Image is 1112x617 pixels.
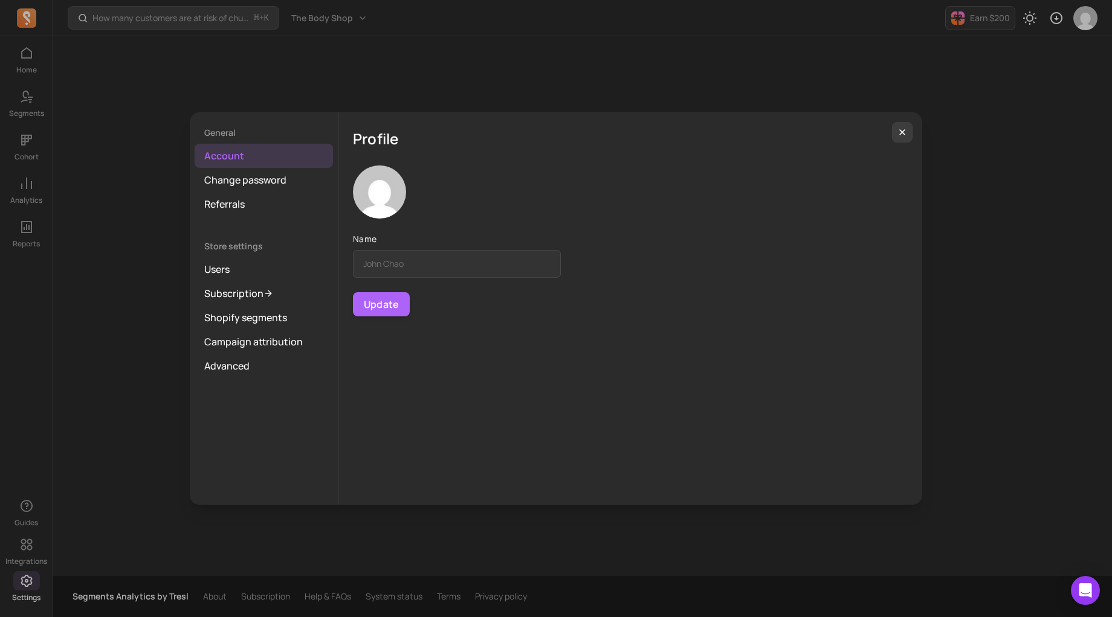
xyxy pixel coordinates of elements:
a: Shopify segments [195,305,333,330]
a: Referrals [195,192,333,216]
a: Change password [195,168,333,192]
h5: Profile [353,127,908,151]
a: Account [195,144,333,168]
a: Subscription [195,281,333,305]
a: Campaign attribution [195,330,333,354]
a: Advanced [195,354,333,378]
input: Name [353,250,561,278]
p: General [195,127,333,139]
a: Users [195,257,333,281]
button: Update [353,292,410,316]
p: Store settings [195,240,333,252]
div: Open Intercom Messenger [1071,576,1100,605]
img: profile [353,165,406,219]
label: Name [353,233,561,245]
